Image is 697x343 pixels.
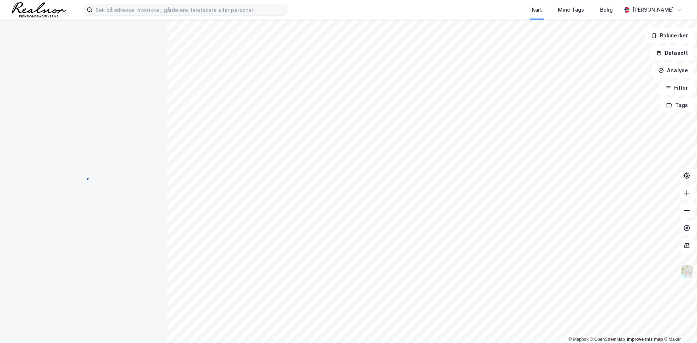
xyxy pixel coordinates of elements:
[93,4,286,15] input: Søk på adresse, matrikkel, gårdeiere, leietakere eller personer
[568,337,588,342] a: Mapbox
[661,308,697,343] div: Kontrollprogram for chat
[590,337,625,342] a: OpenStreetMap
[660,98,694,113] button: Tags
[532,5,542,14] div: Kart
[627,337,663,342] a: Improve this map
[652,63,694,78] button: Analyse
[78,171,89,183] img: spinner.a6d8c91a73a9ac5275cf975e30b51cfb.svg
[600,5,613,14] div: Bolig
[661,308,697,343] iframe: Chat Widget
[558,5,584,14] div: Mine Tags
[650,46,694,60] button: Datasett
[12,2,66,17] img: realnor-logo.934646d98de889bb5806.png
[659,81,694,95] button: Filter
[645,28,694,43] button: Bokmerker
[632,5,674,14] div: [PERSON_NAME]
[680,265,694,278] img: Z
